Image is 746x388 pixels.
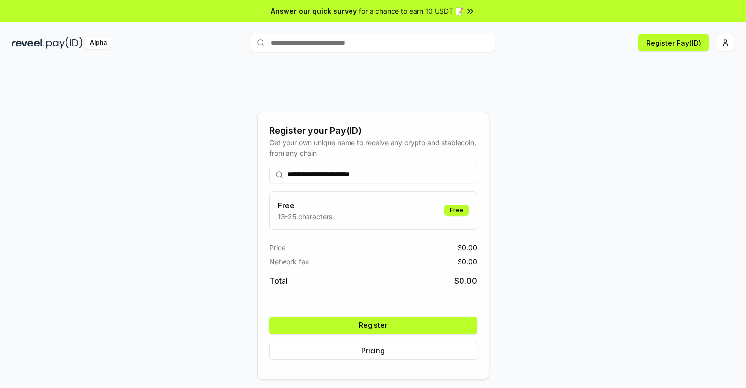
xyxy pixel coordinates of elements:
[269,242,285,252] span: Price
[85,37,112,49] div: Alpha
[269,342,477,360] button: Pricing
[444,205,469,216] div: Free
[269,256,309,267] span: Network fee
[458,242,477,252] span: $ 0.00
[359,6,463,16] span: for a chance to earn 10 USDT 📝
[278,200,332,211] h3: Free
[269,275,288,287] span: Total
[269,317,477,334] button: Register
[12,37,44,49] img: reveel_dark
[269,124,477,137] div: Register your Pay(ID)
[638,34,709,51] button: Register Pay(ID)
[46,37,83,49] img: pay_id
[278,211,332,222] p: 13-25 characters
[454,275,477,287] span: $ 0.00
[458,256,477,267] span: $ 0.00
[269,137,477,158] div: Get your own unique name to receive any crypto and stablecoin, from any chain
[271,6,357,16] span: Answer our quick survey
